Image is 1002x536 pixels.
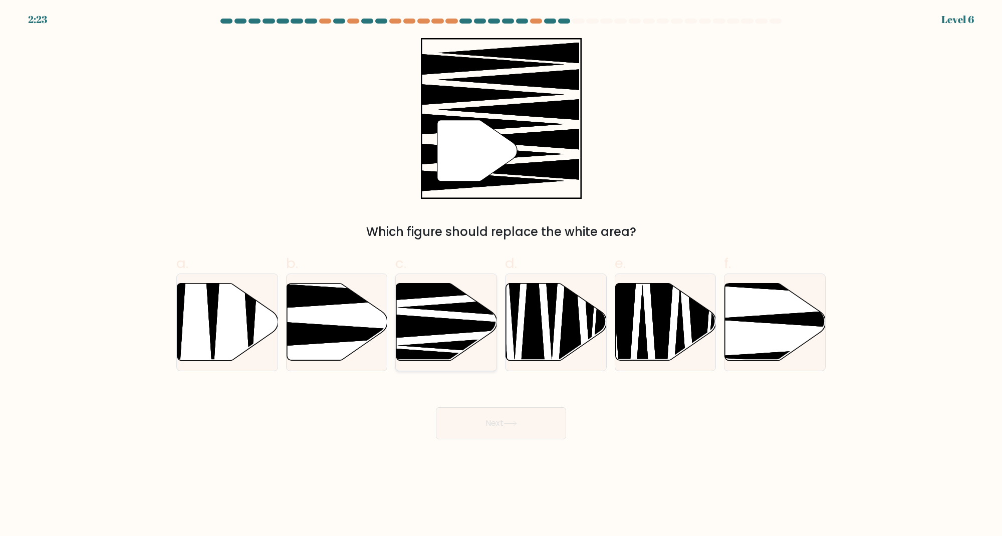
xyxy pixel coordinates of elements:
button: Next [436,407,566,439]
div: Level 6 [941,12,974,27]
span: d. [505,253,517,273]
span: e. [615,253,626,273]
span: c. [395,253,406,273]
span: a. [176,253,188,273]
div: Which figure should replace the white area? [182,223,820,241]
g: " [437,120,517,181]
div: 2:23 [28,12,47,27]
span: b. [286,253,298,273]
span: f. [724,253,731,273]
